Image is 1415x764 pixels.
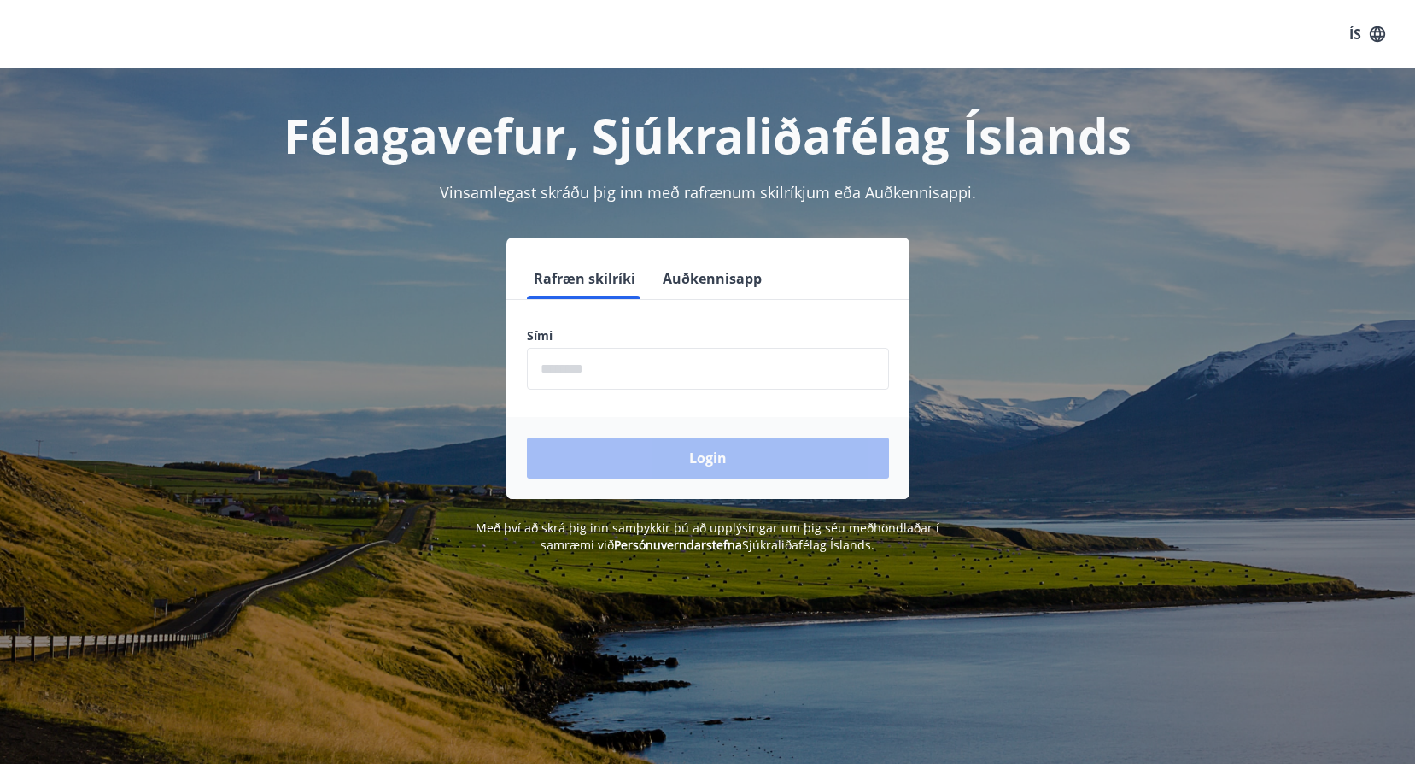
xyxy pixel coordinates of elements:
button: Auðkennisapp [656,258,769,299]
button: Rafræn skilríki [527,258,642,299]
a: Persónuverndarstefna [614,537,742,553]
span: Vinsamlegast skráðu þig inn með rafrænum skilríkjum eða Auðkennisappi. [440,182,976,203]
button: ÍS [1340,19,1395,50]
label: Sími [527,327,889,344]
h1: Félagavefur, Sjúkraliðafélag Íslands [114,103,1302,167]
span: Með því að skrá þig inn samþykkir þú að upplýsingar um þig séu meðhöndlaðar í samræmi við Sjúkral... [476,520,939,553]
